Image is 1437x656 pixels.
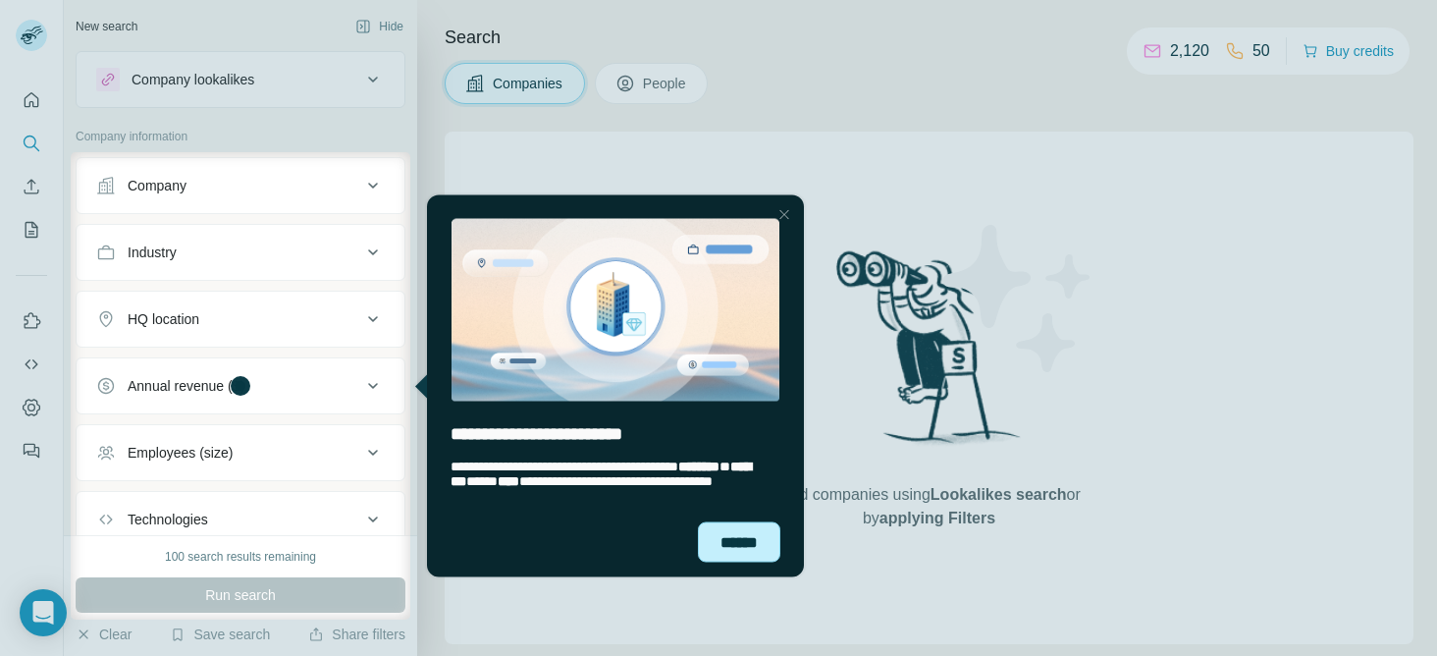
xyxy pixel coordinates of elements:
div: Technologies [128,510,208,529]
div: Industry [128,243,177,262]
div: HQ location [128,309,199,329]
button: HQ location [77,296,404,343]
iframe: Tooltip [410,191,808,581]
button: Employees (size) [77,429,404,476]
div: Company [128,176,186,195]
button: Industry [77,229,404,276]
button: Annual revenue ($) [77,362,404,410]
button: Technologies [77,496,404,543]
button: Company [77,162,404,209]
div: Annual revenue ($) [128,376,244,396]
div: Employees (size) [128,443,233,463]
div: 100 search results remaining [165,548,316,566]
